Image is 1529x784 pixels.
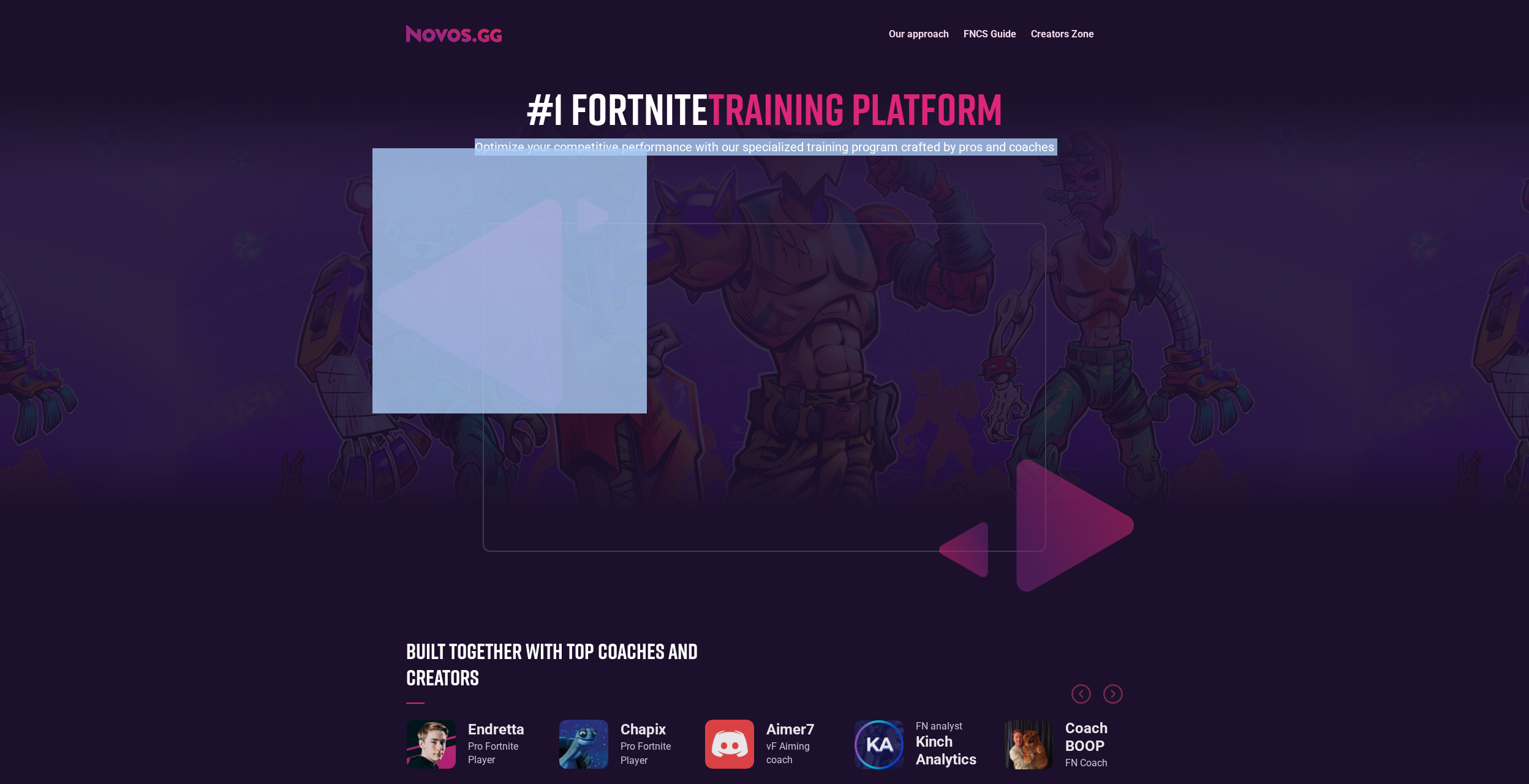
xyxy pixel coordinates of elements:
a: Creators Zone [1024,21,1101,47]
div: Next slide [1103,684,1123,704]
div: vF Aiming coach [766,740,824,767]
a: FNCS Guide [956,21,1024,47]
a: Aimer7vF Aiming coach [705,720,824,769]
a: ChapixPro FortnitePlayer [559,720,671,769]
div: Next slide [1103,684,1123,715]
div: 5 / 8 [1004,720,1123,770]
div: 1 / 8 [406,720,525,769]
h3: Aimer7 [766,721,824,739]
div: Previous slide [1071,684,1091,715]
a: FN analystKinch Analytics [855,720,973,770]
h3: Coach BOOP [1065,720,1123,755]
div: Pro Fortnite Player [468,740,524,767]
div: 2 / 8 [556,720,674,769]
div: Optimize your competitive performance with our specialized training program crafted by pros and c... [475,138,1054,156]
a: EndrettaPro FortnitePlayer [407,720,524,769]
h1: #1 FORTNITE [527,84,1003,132]
a: Coach BOOPFN Coach [1004,720,1123,770]
div: FN Coach [1065,756,1123,770]
div: FN analyst [916,720,976,733]
iframe: Increase your placement in 14 days (Novos.gg) [493,233,1036,541]
div: 4 / 8 [855,720,973,770]
a: home [406,21,502,42]
div: Pro Fortnite Player [621,740,671,767]
h3: Chapix [621,721,671,739]
div: 3 / 8 [705,720,824,769]
a: Our approach [882,21,956,47]
h3: Endretta [468,721,524,739]
h3: Kinch Analytics [916,733,976,769]
span: TRAINING PLATFORM [708,81,1003,135]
